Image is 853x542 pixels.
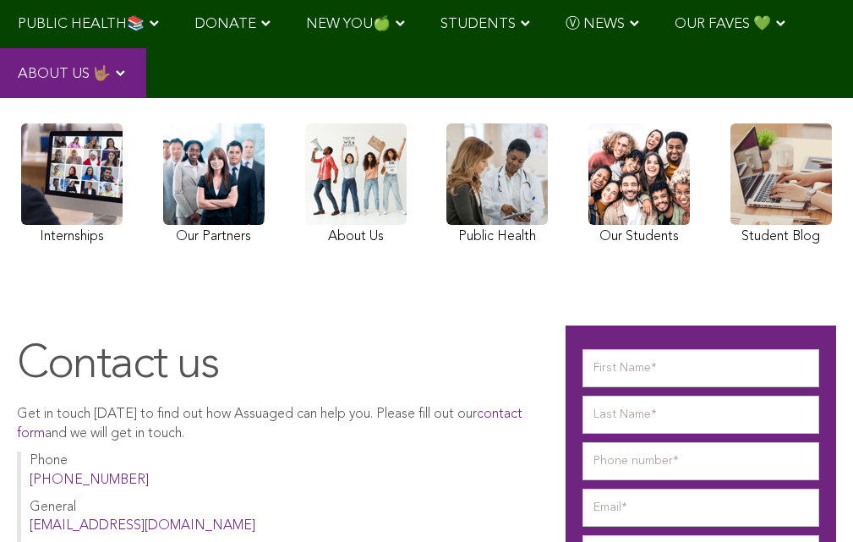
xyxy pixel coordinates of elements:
[582,349,819,387] input: First Name*
[30,474,149,487] a: [PHONE_NUMBER]
[18,17,145,31] span: PUBLIC HEALTH📚
[17,405,532,443] p: Get in touch [DATE] to find out how Assuaged can help you. Please fill out our and we will get in...
[30,452,532,490] p: Phone
[582,442,819,480] input: Phone number*
[566,17,625,31] span: Ⓥ NEWS
[582,489,819,527] input: Email*
[440,17,516,31] span: STUDENTS
[194,17,256,31] span: DONATE
[30,519,255,533] a: [EMAIL_ADDRESS][DOMAIN_NAME]
[30,498,532,536] p: General
[675,17,771,31] span: OUR FAVES 💚
[306,17,391,31] span: NEW YOU🍏
[17,408,522,440] a: contact form
[582,396,819,434] input: Last Name*
[18,67,111,81] span: ABOUT US 🤟🏽
[17,338,532,393] h1: Contact us
[768,461,853,542] iframe: Chat Widget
